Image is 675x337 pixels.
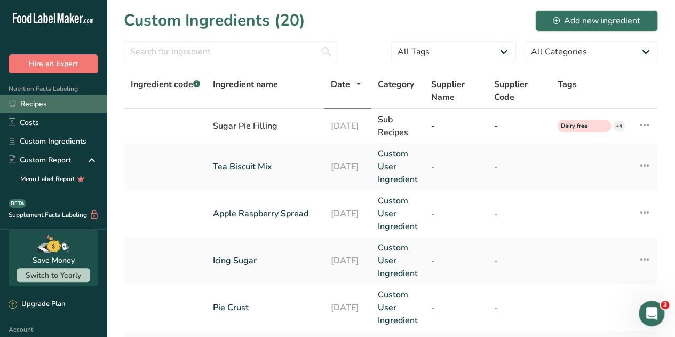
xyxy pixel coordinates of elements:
span: Supplier Name [431,78,481,104]
button: Hire an Expert [9,54,98,73]
a: [DATE] [331,207,365,220]
div: Sugar Pie Filling [213,120,318,132]
span: Dairy free [561,122,598,131]
a: [DATE] [331,254,365,267]
span: Category [378,78,414,91]
div: Upgrade Plan [9,299,65,310]
a: - [494,301,545,314]
a: - [494,254,545,267]
a: - [431,254,481,267]
a: [DATE] [331,160,365,173]
span: 3 [661,301,669,309]
div: Save Money [33,255,75,266]
div: Custom Report [9,154,71,166]
a: [DATE] [331,301,365,314]
div: - [431,120,481,132]
a: - [494,207,545,220]
a: Icing Sugar [213,254,318,267]
div: BETA [9,199,26,208]
a: Custom User Ingredient [378,194,418,233]
a: Pie Crust [213,301,318,314]
div: +4 [613,120,625,132]
a: Custom User Ingredient [378,241,418,280]
span: Date [331,78,350,91]
h1: Custom Ingredients (20) [124,9,305,33]
a: - [431,207,481,220]
a: Custom User Ingredient [378,147,418,186]
span: Switch to Yearly [26,270,81,280]
div: Add new ingredient [553,14,640,27]
div: Sub Recipes [378,113,418,139]
a: Tea Biscuit Mix [213,160,318,173]
button: Add new ingredient [535,10,658,32]
a: - [494,160,545,173]
button: Switch to Yearly [17,268,90,282]
div: [DATE] [331,120,365,132]
iframe: Intercom live chat [639,301,664,326]
a: Custom User Ingredient [378,288,418,327]
div: - [494,120,545,132]
a: - [431,301,481,314]
a: - [431,160,481,173]
input: Search for ingredient [124,41,337,62]
span: Tags [558,78,577,91]
span: Ingredient code [131,79,200,90]
span: Ingredient name [213,78,278,91]
a: Apple Raspberry Spread [213,207,318,220]
span: Supplier Code [494,78,545,104]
